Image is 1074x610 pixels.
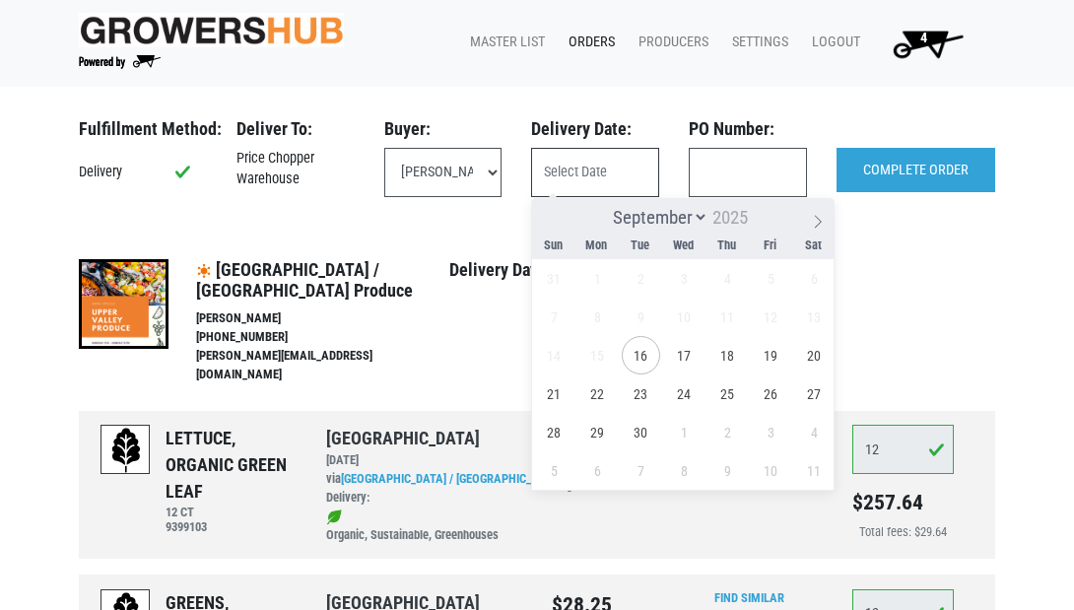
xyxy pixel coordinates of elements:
span: Wed [661,239,705,252]
span: [GEOGRAPHIC_DATA] / [GEOGRAPHIC_DATA] Produce [196,259,413,302]
span: September 6, 2025 [795,259,834,298]
div: LETTUCE, ORGANIC GREEN LEAF [166,425,297,505]
span: September 16, 2025 [622,336,660,374]
span: October 4, 2025 [795,413,834,451]
input: Select Date [531,148,659,197]
span: September 29, 2025 [578,413,617,451]
h3: PO Number: [689,118,807,140]
span: September 22, 2025 [578,374,617,413]
img: icon-17c1cd160ff821739f900b4391806256.png [196,263,212,279]
span: Tue [618,239,661,252]
img: Powered by Big Wheelbarrow [79,55,161,69]
h3: Deliver To: [236,118,355,140]
span: September 18, 2025 [708,336,747,374]
h3: Fulfillment Method: [79,118,207,140]
div: [DATE] [326,451,522,470]
span: September 20, 2025 [795,336,834,374]
span: September 3, 2025 [665,259,704,298]
span: September 27, 2025 [795,374,834,413]
img: thumbnail-193ae0f64ec2a00c421216573b1a8b30.png [79,259,168,349]
h3: Delivery Date: [531,118,659,140]
span: September 9, 2025 [622,298,660,336]
span: October 11, 2025 [795,451,834,490]
span: October 6, 2025 [578,451,617,490]
span: October 1, 2025 [665,413,704,451]
span: September 2, 2025 [622,259,660,298]
div: Delivery: [326,489,522,508]
a: [GEOGRAPHIC_DATA] / [GEOGRAPHIC_DATA] Produce [341,471,605,486]
select: Month [604,205,708,230]
a: Master List [454,24,553,61]
a: Settings [716,24,796,61]
span: September 1, 2025 [578,259,617,298]
h4: Delivery Days [449,259,644,281]
span: September 24, 2025 [665,374,704,413]
a: [GEOGRAPHIC_DATA] [326,428,480,448]
img: leaf-e5c59151409436ccce96b2ca1b28e03c.png [326,509,342,525]
span: September 10, 2025 [665,298,704,336]
h5: $257.64 [852,490,954,515]
h3: Buyer: [384,118,503,140]
span: September 25, 2025 [708,374,747,413]
span: October 5, 2025 [535,451,573,490]
span: September 14, 2025 [535,336,573,374]
span: September 8, 2025 [578,298,617,336]
span: October 7, 2025 [622,451,660,490]
span: September 12, 2025 [752,298,790,336]
span: September 15, 2025 [578,336,617,374]
h6: 9399103 [166,519,297,534]
span: 4 [920,30,927,46]
span: September 30, 2025 [622,413,660,451]
span: October 8, 2025 [665,451,704,490]
li: [PHONE_NUMBER] [196,328,449,347]
span: September 4, 2025 [708,259,747,298]
span: September 28, 2025 [535,413,573,451]
span: Sun [531,239,574,252]
a: 4 [868,24,979,63]
input: Qty [852,425,954,474]
input: COMPLETE ORDER [837,148,995,193]
li: [PERSON_NAME][EMAIL_ADDRESS][DOMAIN_NAME] [196,347,449,384]
span: September 7, 2025 [535,298,573,336]
li: [PERSON_NAME] [196,309,449,328]
div: via [326,470,522,508]
span: Mon [574,239,618,252]
span: October 2, 2025 [708,413,747,451]
img: Cart [884,24,972,63]
img: placeholder-variety-43d6402dacf2d531de610a020419775a.svg [101,426,151,475]
h6: 12 CT [166,505,297,519]
div: Organic, Sustainable, Greenhouses [326,508,522,545]
span: September 5, 2025 [752,259,790,298]
span: October 10, 2025 [752,451,790,490]
span: September 21, 2025 [535,374,573,413]
a: Orders [553,24,623,61]
span: October 3, 2025 [752,413,790,451]
a: Logout [796,24,868,61]
span: Fri [748,239,791,252]
img: original-fc7597fdc6adbb9d0e2ae620e786d1a2.jpg [79,13,344,47]
div: Price Chopper Warehouse [222,148,369,190]
span: September 11, 2025 [708,298,747,336]
span: Thu [705,239,748,252]
span: Sat [791,239,835,252]
div: Total fees: $29.64 [852,523,954,542]
span: September 26, 2025 [752,374,790,413]
span: September 23, 2025 [622,374,660,413]
span: September 19, 2025 [752,336,790,374]
span: September 17, 2025 [665,336,704,374]
a: Find Similar [714,590,784,605]
a: Producers [623,24,716,61]
span: October 9, 2025 [708,451,747,490]
span: September 13, 2025 [795,298,834,336]
span: August 31, 2025 [535,259,573,298]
